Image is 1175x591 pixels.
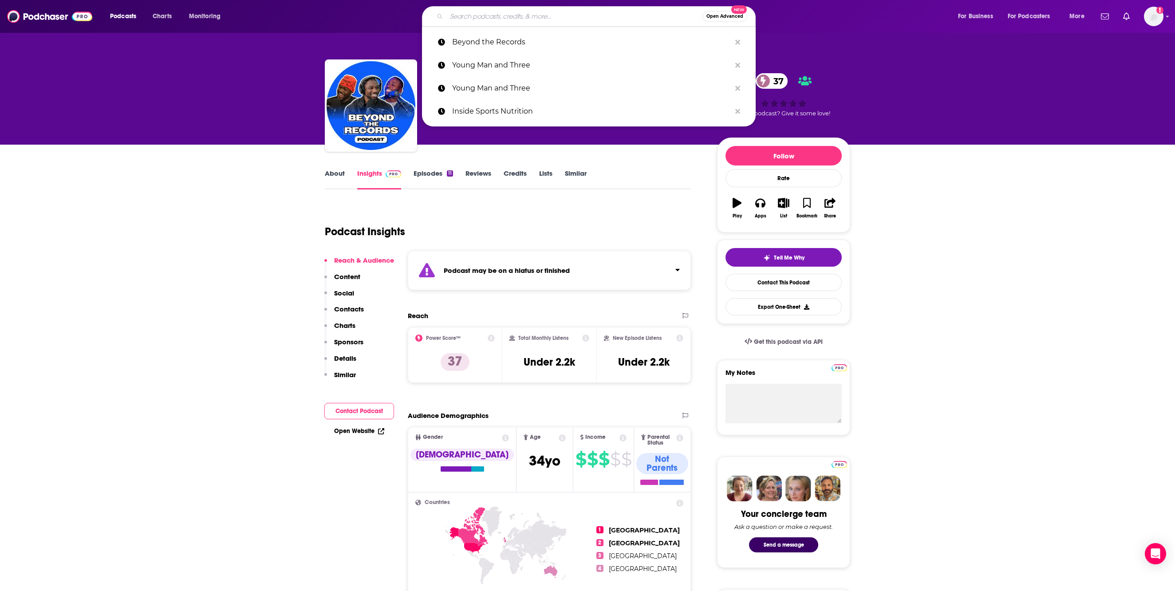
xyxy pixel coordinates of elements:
[726,368,842,384] label: My Notes
[765,73,788,89] span: 37
[832,461,847,468] img: Podchaser Pro
[324,305,364,321] button: Contacts
[7,8,92,25] img: Podchaser - Follow, Share and Rate Podcasts
[324,338,363,354] button: Sponsors
[334,321,355,330] p: Charts
[324,403,394,419] button: Contact Podcast
[334,427,384,435] a: Open Website
[104,9,148,24] button: open menu
[958,10,993,23] span: For Business
[446,9,702,24] input: Search podcasts, credits, & more...
[1120,9,1133,24] a: Show notifications dropdown
[780,213,787,219] div: List
[832,363,847,371] a: Pro website
[423,434,443,440] span: Gender
[425,500,450,505] span: Countries
[726,146,842,165] button: Follow
[189,10,221,23] span: Monitoring
[452,100,731,123] p: Inside Sports Nutrition
[408,411,489,420] h2: Audience Demographics
[636,453,688,474] div: Not Parents
[1145,543,1166,564] div: Open Intercom Messenger
[565,169,587,189] a: Similar
[325,169,345,189] a: About
[1144,7,1163,26] span: Logged in as caitlinhogge
[815,476,840,501] img: Jon Profile
[613,335,662,341] h2: New Episode Listens
[755,213,766,219] div: Apps
[737,331,830,353] a: Get this podcast via API
[737,110,830,117] span: Good podcast? Give it some love!
[452,54,731,77] p: Young Man and Three
[785,476,811,501] img: Jules Profile
[1156,7,1163,14] svg: Add a profile image
[734,523,833,530] div: Ask a question or make a request.
[183,9,232,24] button: open menu
[772,192,795,224] button: List
[334,305,364,313] p: Contacts
[324,321,355,338] button: Charts
[1097,9,1112,24] a: Show notifications dropdown
[952,9,1004,24] button: open menu
[324,370,356,387] button: Similar
[726,169,842,187] div: Rate
[410,449,514,461] div: [DEMOGRAPHIC_DATA]
[726,298,842,315] button: Export One-Sheet
[334,354,356,362] p: Details
[749,192,772,224] button: Apps
[524,355,575,369] h3: Under 2.2k
[609,526,680,534] span: [GEOGRAPHIC_DATA]
[795,192,818,224] button: Bookmark
[609,539,680,547] span: [GEOGRAPHIC_DATA]
[430,6,764,27] div: Search podcasts, credits, & more...
[334,370,356,379] p: Similar
[706,14,743,19] span: Open Advanced
[334,338,363,346] p: Sponsors
[327,61,415,150] a: Beyond The Records
[408,311,428,320] h2: Reach
[796,213,817,219] div: Bookmark
[153,10,172,23] span: Charts
[702,11,747,22] button: Open AdvancedNew
[774,254,804,261] span: Tell Me Why
[422,31,756,54] a: Beyond the Records
[422,100,756,123] a: Inside Sports Nutrition
[325,225,405,238] h1: Podcast Insights
[726,248,842,267] button: tell me why sparkleTell Me Why
[444,266,570,275] strong: Podcast may be on a hiatus or finished
[334,289,354,297] p: Social
[530,434,541,440] span: Age
[717,67,850,122] div: 37Good podcast? Give it some love!
[324,256,394,272] button: Reach & Audience
[832,364,847,371] img: Podchaser Pro
[422,54,756,77] a: Young Man and Three
[731,5,747,14] span: New
[504,169,527,189] a: Credits
[756,73,788,89] a: 37
[147,9,177,24] a: Charts
[357,169,401,189] a: InsightsPodchaser Pro
[596,552,603,559] span: 3
[1002,9,1063,24] button: open menu
[596,565,603,572] span: 4
[763,254,770,261] img: tell me why sparkle
[518,335,568,341] h2: Total Monthly Listens
[408,251,691,290] section: Click to expand status details
[1063,9,1096,24] button: open menu
[422,77,756,100] a: Young Man and Three
[334,256,394,264] p: Reach & Audience
[576,452,586,466] span: $
[749,537,818,552] button: Send a message
[441,353,469,371] p: 37
[618,355,670,369] h3: Under 2.2k
[529,452,560,469] span: 34 yo
[609,552,677,560] span: [GEOGRAPHIC_DATA]
[824,213,836,219] div: Share
[587,452,598,466] span: $
[596,526,603,533] span: 1
[1008,10,1050,23] span: For Podcasters
[726,274,842,291] a: Contact This Podcast
[609,565,677,573] span: [GEOGRAPHIC_DATA]
[324,289,354,305] button: Social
